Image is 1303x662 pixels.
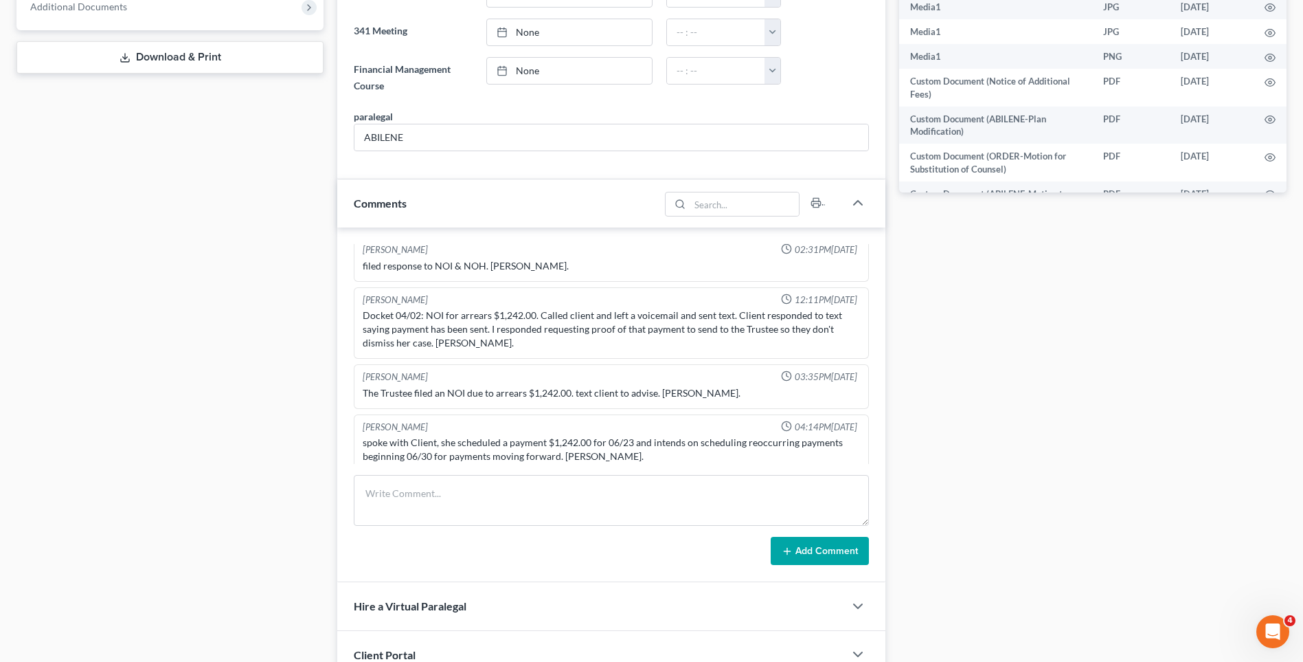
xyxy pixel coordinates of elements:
label: 341 Meeting [347,19,479,46]
input: Search... [690,192,799,216]
td: Media1 [899,44,1092,69]
td: Custom Document (Notice of Additional Fees) [899,69,1092,107]
a: Download & Print [16,41,324,74]
td: PDF [1092,69,1170,107]
td: JPG [1092,19,1170,44]
div: [PERSON_NAME] [363,294,428,307]
div: spoke with Client, she scheduled a payment $1,242.00 for 06/23 and intends on scheduling reoccurr... [363,436,860,463]
input: -- : -- [667,19,765,45]
td: [DATE] [1170,44,1254,69]
td: PDF [1092,107,1170,144]
input: -- : -- [667,58,765,84]
td: Custom Document (ABILENE-Motion to Substitute Counsel-no Cert. of Conf.) [899,181,1092,219]
span: 4 [1284,615,1295,626]
span: 12:11PM[DATE] [795,294,857,307]
td: Media1 [899,19,1092,44]
span: Additional Documents [30,1,127,12]
a: None [487,58,652,84]
td: Custom Document (ORDER-Motion for Substitution of Counsel) [899,144,1092,181]
div: filed response to NOI & NOH. [PERSON_NAME]. [363,259,860,273]
span: 04:14PM[DATE] [795,421,857,434]
td: [DATE] [1170,69,1254,107]
div: [PERSON_NAME] [363,421,428,434]
label: Financial Management Course [347,57,479,98]
div: Docket 04/02: NOI for arrears $1,242.00. Called client and left a voicemail and sent text. Client... [363,309,860,350]
td: PDF [1092,181,1170,219]
div: The Trustee filed an NOI due to arrears $1,242.00. text client to advise. [PERSON_NAME]. [363,386,860,400]
div: [PERSON_NAME] [363,243,428,256]
td: PDF [1092,144,1170,181]
td: [DATE] [1170,19,1254,44]
td: [DATE] [1170,144,1254,181]
td: [DATE] [1170,181,1254,219]
span: Hire a Virtual Paralegal [354,599,466,613]
span: 03:35PM[DATE] [795,371,857,384]
span: Client Portal [354,648,416,661]
td: PNG [1092,44,1170,69]
div: [PERSON_NAME] [363,371,428,384]
span: 02:31PM[DATE] [795,243,857,256]
iframe: Intercom live chat [1256,615,1289,648]
a: None [487,19,652,45]
div: paralegal [354,109,393,124]
button: Add Comment [771,537,869,566]
span: Comments [354,197,407,210]
td: Custom Document (ABILENE-Plan Modification) [899,107,1092,144]
td: [DATE] [1170,107,1254,144]
input: -- [354,124,868,151]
